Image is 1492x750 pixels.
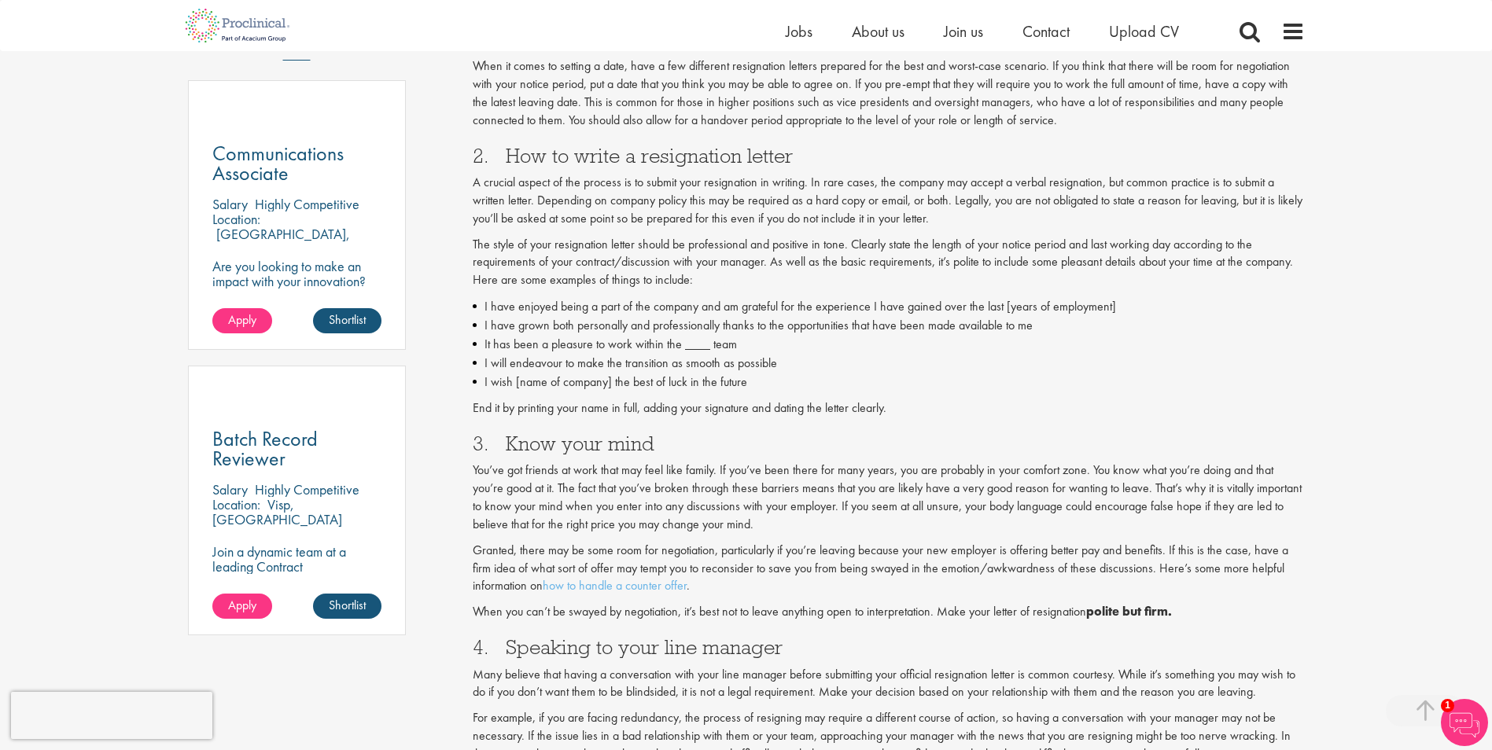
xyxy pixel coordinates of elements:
li: I have grown both personally and professionally thanks to the opportunities that have been made a... [473,316,1305,335]
iframe: reCAPTCHA [11,692,212,739]
p: When you can’t be swayed by negotiation, it’s best not to leave anything open to interpretation. ... [473,603,1305,621]
a: Batch Record Reviewer [212,429,382,469]
p: Many believe that having a conversation with your line manager before submitting your official re... [473,666,1305,702]
h3: 4. Speaking to your line manager [473,637,1305,657]
a: Shortlist [313,308,381,333]
span: 1 [1441,699,1454,712]
p: The style of your resignation letter should be professional and positive in tone. Clearly state t... [473,236,1305,290]
h3: 3. Know your mind [473,433,1305,454]
a: Jobs [786,21,812,42]
a: Upload CV [1109,21,1179,42]
span: Batch Record Reviewer [212,425,318,472]
a: how to handle a counter offer [543,577,687,594]
a: Shortlist [313,594,381,619]
p: Granted, there may be some room for negotiation, particularly if you’re leaving because your new ... [473,542,1305,596]
span: Apply [228,597,256,613]
h3: 2. How to write a resignation letter [473,145,1305,166]
p: Visp, [GEOGRAPHIC_DATA] [212,495,342,528]
a: Communications Associate [212,144,382,183]
p: [GEOGRAPHIC_DATA], [GEOGRAPHIC_DATA] [212,225,350,258]
li: It has been a pleasure to work within the ____ team [473,335,1305,354]
p: You’ve got friends at work that may feel like family. If you’ve been there for many years, you ar... [473,461,1305,533]
p: Highly Competitive [255,195,359,213]
a: Contact [1022,21,1070,42]
p: A crucial aspect of the process is to submit your resignation in writing. In rare cases, the comp... [473,174,1305,228]
span: Salary [212,195,248,213]
li: I have enjoyed being a part of the company and am grateful for the experience I have gained over ... [473,297,1305,316]
span: Location: [212,210,260,228]
li: I wish [name of company] the best of luck in the future [473,373,1305,392]
p: Highly Competitive [255,480,359,498]
p: When it comes to setting a date, have a few different resignation letters prepared for the best a... [473,57,1305,129]
a: Apply [212,308,272,333]
strong: polite but firm. [1086,603,1172,619]
span: Salary [212,480,248,498]
span: Apply [228,311,256,328]
p: Are you looking to make an impact with your innovation? We are working with a well-established ph... [212,259,382,363]
img: Chatbot [1441,699,1488,746]
span: Communications Associate [212,140,344,186]
a: Join us [944,21,983,42]
p: End it by printing your name in full, adding your signature and dating the letter clearly. [473,399,1305,417]
span: Location: [212,495,260,513]
a: About us [852,21,904,42]
li: I will endeavour to make the transition as smooth as possible [473,354,1305,373]
a: Apply [212,594,272,619]
p: Join a dynamic team at a leading Contract Manufacturing Organisation and contribute to groundbrea... [212,544,382,634]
